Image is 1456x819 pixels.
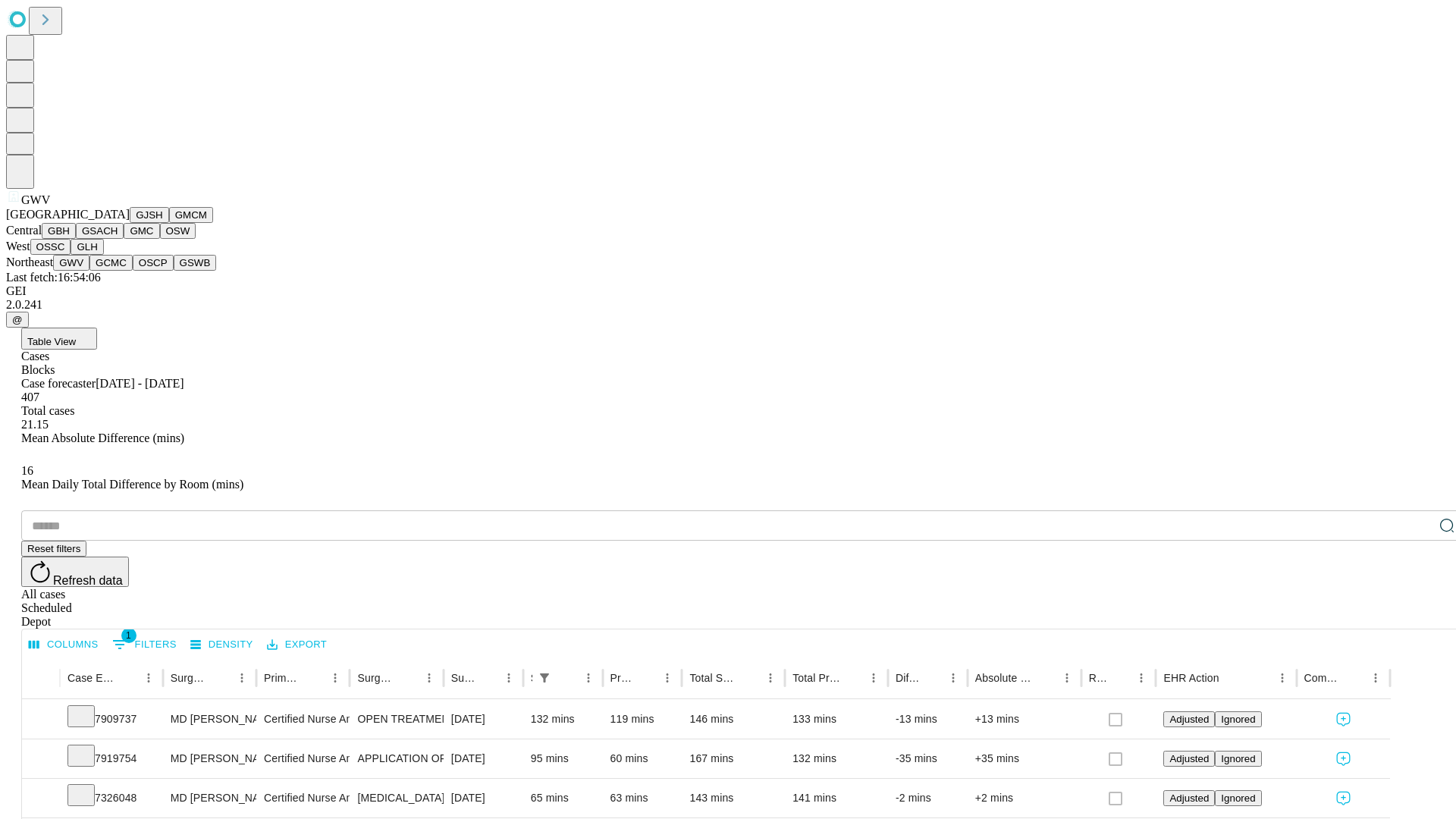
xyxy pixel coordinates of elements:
[303,667,325,689] button: Sort
[169,207,213,223] button: GMCM
[1163,790,1215,806] button: Adjusted
[1344,667,1365,689] button: Sort
[67,672,115,684] div: Case Epic Id
[1215,790,1261,806] button: Ignored
[1089,672,1109,684] div: Resolved in EHR
[187,633,257,657] button: Density
[896,779,960,817] div: -2 mins
[357,779,435,817] div: [MEDICAL_DATA] PLACEMENT [MEDICAL_DATA],
[42,223,76,239] button: GBH
[30,239,71,255] button: OSSC
[451,739,516,778] div: [DATE]
[27,543,80,554] span: Reset filters
[451,700,516,739] div: [DATE]
[657,667,678,689] button: Menu
[6,312,29,328] button: @
[67,739,155,778] div: 7919754
[397,667,419,689] button: Sort
[921,667,943,689] button: Sort
[1169,714,1209,725] span: Adjusted
[531,739,595,778] div: 95 mins
[160,223,196,239] button: OSW
[30,707,52,733] button: Expand
[792,739,880,778] div: 132 mins
[1169,792,1209,804] span: Adjusted
[210,667,231,689] button: Sort
[1221,753,1255,764] span: Ignored
[1272,667,1293,689] button: Menu
[975,700,1074,739] div: +13 mins
[792,700,880,739] div: 133 mins
[419,667,440,689] button: Menu
[689,779,777,817] div: 143 mins
[943,667,964,689] button: Menu
[21,391,39,403] span: 407
[21,557,129,587] button: Refresh data
[498,667,519,689] button: Menu
[325,667,346,689] button: Menu
[138,667,159,689] button: Menu
[863,667,884,689] button: Menu
[264,700,342,739] div: Certified Nurse Anesthetist
[451,779,516,817] div: [DATE]
[27,336,76,347] span: Table View
[174,255,217,271] button: GSWB
[1221,667,1242,689] button: Sort
[6,256,53,268] span: Northeast
[21,193,50,206] span: GWV
[975,672,1034,684] div: Absolute Difference
[53,255,89,271] button: GWV
[1163,672,1219,684] div: EHR Action
[531,672,532,684] div: Scheduled In Room Duration
[534,667,555,689] div: 1 active filter
[975,739,1074,778] div: +35 mins
[264,779,342,817] div: Certified Nurse Anesthetist
[557,667,578,689] button: Sort
[133,255,174,271] button: OSCP
[96,377,184,390] span: [DATE] - [DATE]
[896,739,960,778] div: -35 mins
[975,779,1074,817] div: +2 mins
[67,700,155,739] div: 7909737
[21,464,33,477] span: 16
[21,418,49,431] span: 21.15
[792,672,840,684] div: Total Predicted Duration
[689,700,777,739] div: 146 mins
[610,672,635,684] div: Predicted In Room Duration
[1056,667,1078,689] button: Menu
[610,779,675,817] div: 63 mins
[635,667,657,689] button: Sort
[21,328,97,350] button: Table View
[477,667,498,689] button: Sort
[89,255,133,271] button: GCMC
[610,700,675,739] div: 119 mins
[1131,667,1152,689] button: Menu
[108,632,180,657] button: Show filters
[1215,711,1261,727] button: Ignored
[121,628,136,643] span: 1
[6,224,42,237] span: Central
[6,240,30,253] span: West
[67,779,155,817] div: 7326048
[6,298,1450,312] div: 2.0.241
[264,672,302,684] div: Primary Service
[1221,714,1255,725] span: Ignored
[21,377,96,390] span: Case forecaster
[689,672,737,684] div: Total Scheduled Duration
[21,541,86,557] button: Reset filters
[760,667,781,689] button: Menu
[1215,751,1261,767] button: Ignored
[21,431,184,444] span: Mean Absolute Difference (mins)
[21,478,243,491] span: Mean Daily Total Difference by Room (mins)
[534,667,555,689] button: Show filters
[264,739,342,778] div: Certified Nurse Anesthetist
[610,739,675,778] div: 60 mins
[117,667,138,689] button: Sort
[25,633,102,657] button: Select columns
[1035,667,1056,689] button: Sort
[357,739,435,778] div: APPLICATION OF EXTERNAL FIXATOR MULTIPLANE ILLIZAROV TYPE
[1109,667,1131,689] button: Sort
[171,739,249,778] div: MD [PERSON_NAME]
[231,667,253,689] button: Menu
[30,746,52,773] button: Expand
